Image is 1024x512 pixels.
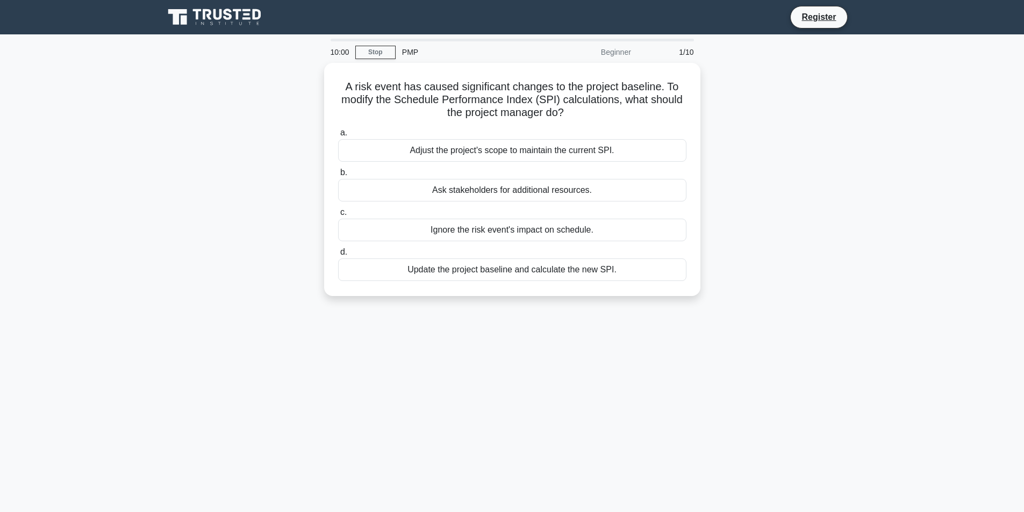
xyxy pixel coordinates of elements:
[324,41,355,63] div: 10:00
[543,41,638,63] div: Beginner
[337,80,688,120] h5: A risk event has caused significant changes to the project baseline. To modify the Schedule Perfo...
[338,258,686,281] div: Update the project baseline and calculate the new SPI.
[338,139,686,162] div: Adjust the project's scope to maintain the current SPI.
[795,10,842,24] a: Register
[338,219,686,241] div: Ignore the risk event's impact on schedule.
[340,207,347,217] span: c.
[340,168,347,177] span: b.
[355,46,396,59] a: Stop
[340,128,347,137] span: a.
[338,179,686,201] div: Ask stakeholders for additional resources.
[340,247,347,256] span: d.
[638,41,700,63] div: 1/10
[396,41,543,63] div: PMP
